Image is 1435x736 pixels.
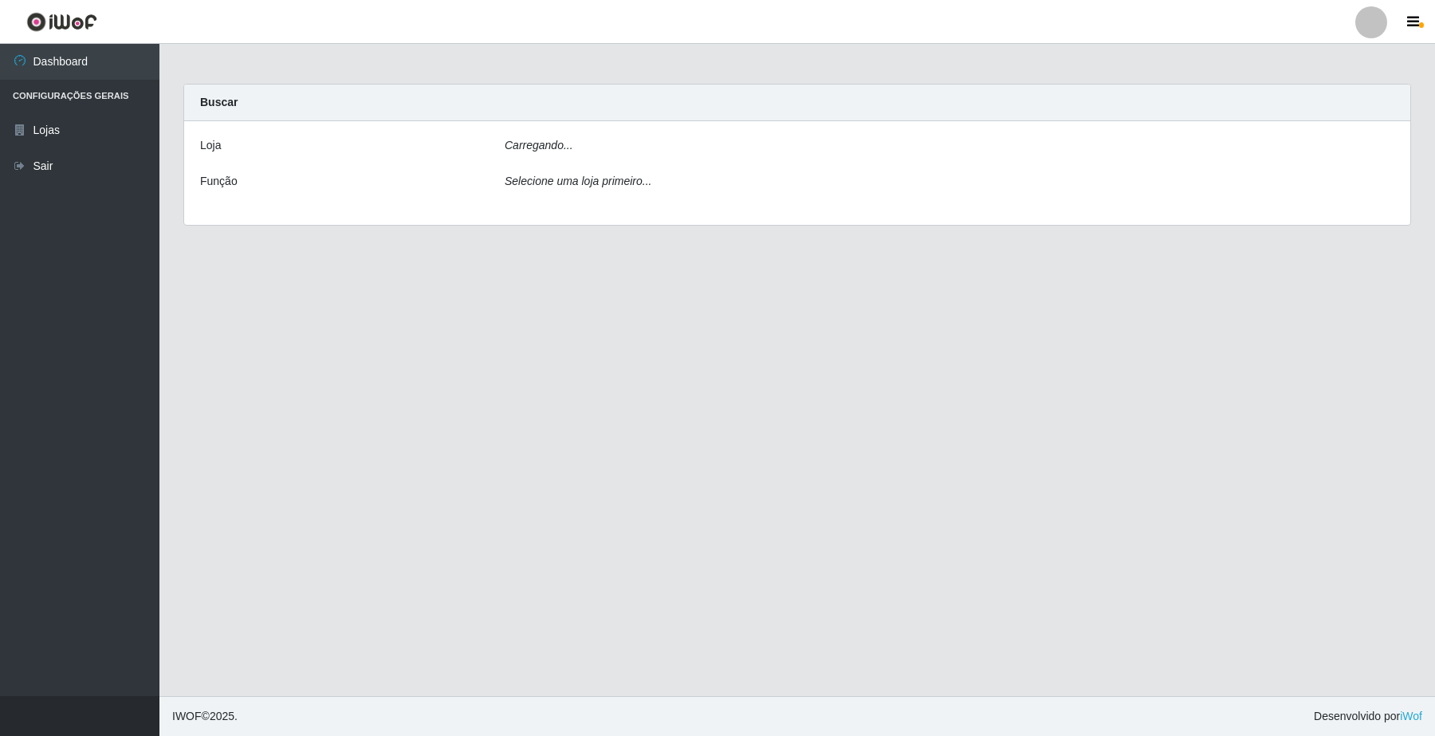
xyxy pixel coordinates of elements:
strong: Buscar [200,96,238,108]
i: Selecione uma loja primeiro... [505,175,651,187]
a: iWof [1400,710,1422,722]
label: Função [200,173,238,190]
span: IWOF [172,710,202,722]
span: Desenvolvido por [1314,708,1422,725]
img: CoreUI Logo [26,12,97,32]
label: Loja [200,137,221,154]
i: Carregando... [505,139,573,152]
span: © 2025 . [172,708,238,725]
